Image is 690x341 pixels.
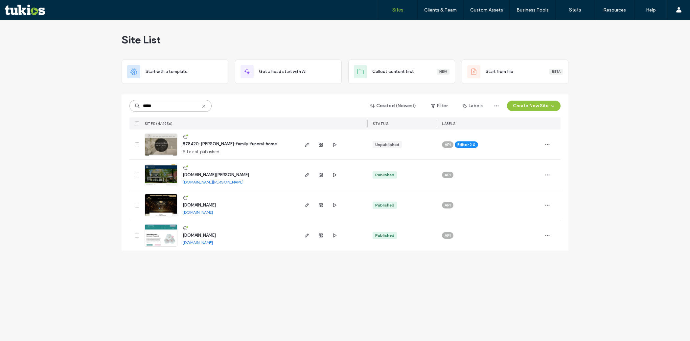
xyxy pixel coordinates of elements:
a: [DOMAIN_NAME] [183,203,216,207]
label: Clients & Team [424,7,457,13]
span: Site not published [183,149,220,155]
span: Collect content first [372,68,414,75]
span: API [445,172,451,178]
button: Create New Site [507,101,561,111]
label: Resources [603,7,626,13]
a: [DOMAIN_NAME] [183,240,213,245]
div: Published [375,232,394,238]
div: New [437,69,449,75]
label: Business Tools [517,7,549,13]
label: Stats [569,7,581,13]
span: SITES (4/4956) [145,121,172,126]
span: Start from file [486,68,513,75]
span: Get a head start with AI [259,68,306,75]
div: Collect content firstNew [348,60,455,84]
div: Get a head start with AI [235,60,342,84]
div: Published [375,202,394,208]
div: Start from fileBeta [462,60,568,84]
a: [DOMAIN_NAME] [183,210,213,215]
span: API [445,232,451,238]
a: [DOMAIN_NAME][PERSON_NAME] [183,172,249,177]
button: Filter [425,101,454,111]
span: Site List [122,33,161,46]
button: Labels [457,101,489,111]
span: Start with a template [146,68,188,75]
a: 878420-[PERSON_NAME]-family-funeral-home [183,141,277,146]
span: API [445,202,451,208]
div: Unpublished [375,142,399,148]
div: Start with a template [122,60,228,84]
span: Help [15,5,29,11]
label: Help [646,7,656,13]
button: Created (Newest) [364,101,422,111]
span: Editor 2.0 [457,142,475,148]
label: Sites [392,7,403,13]
a: [DOMAIN_NAME][PERSON_NAME] [183,180,243,184]
a: [DOMAIN_NAME] [183,233,216,238]
label: Custom Assets [470,7,503,13]
span: API [445,142,451,148]
div: Published [375,172,394,178]
span: STATUS [373,121,388,126]
span: LABELS [442,121,455,126]
div: Beta [549,69,563,75]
